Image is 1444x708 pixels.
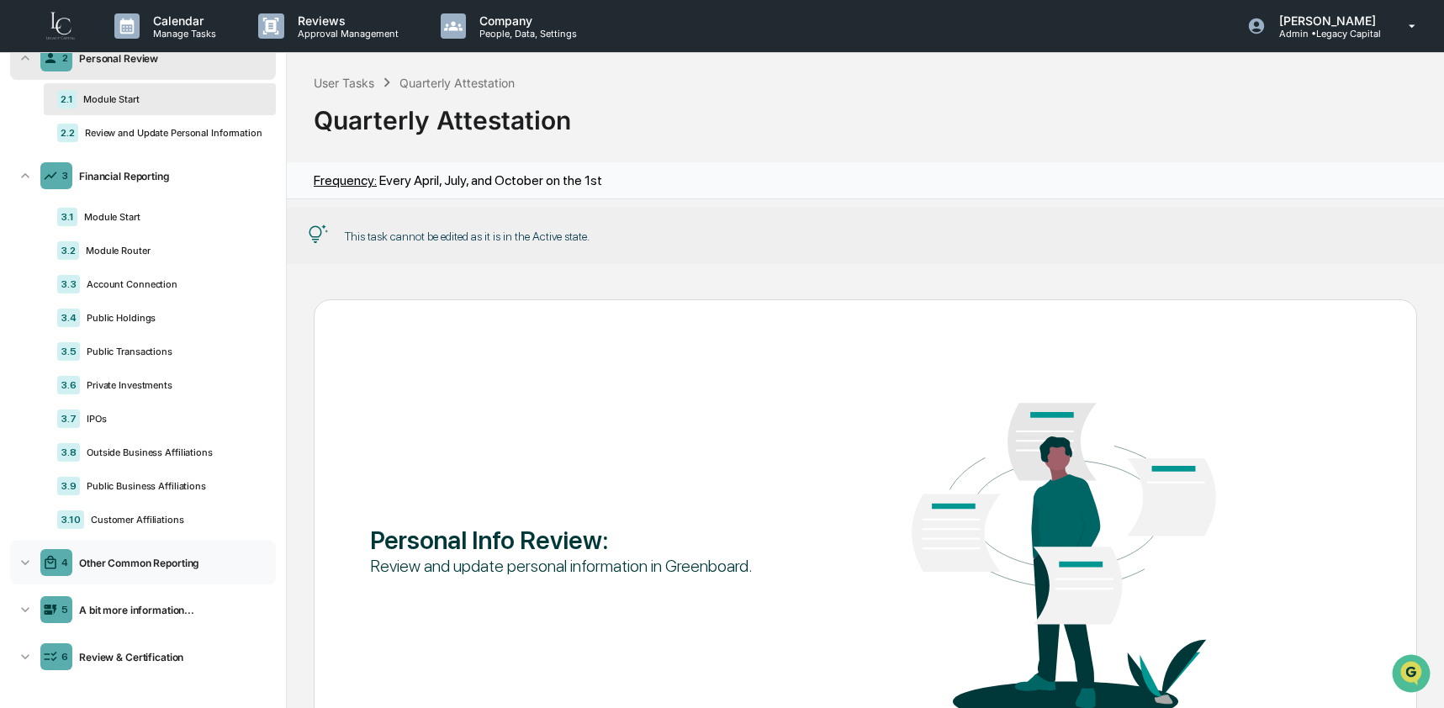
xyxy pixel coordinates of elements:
[57,124,78,142] div: 2.2
[80,278,262,290] div: Account Connection
[1266,13,1384,28] p: [PERSON_NAME]
[314,76,374,90] div: User Tasks
[10,205,115,235] a: 🖐️Preclearance
[57,309,80,327] div: 3.4
[61,651,68,663] div: 6
[61,170,68,182] div: 3
[57,145,213,159] div: We're available if you need us!
[345,230,590,243] div: This task cannot be edited as it is in the Active state.
[72,557,269,569] div: Other Common Reporting
[284,13,407,28] p: Reviews
[80,446,262,458] div: Outside Business Affiliations
[17,246,30,259] div: 🔎
[466,28,585,40] p: People, Data, Settings
[314,172,602,188] div: Every April, July, and October on the 1st
[57,208,77,226] div: 3.1
[314,172,377,188] span: Frequency:
[370,525,767,555] div: Personal Info Review :
[284,28,407,40] p: Approval Management
[399,76,515,90] div: Quarterly Attestation
[72,651,269,663] div: Review & Certification
[57,409,80,428] div: 3.7
[140,28,225,40] p: Manage Tasks
[466,13,585,28] p: Company
[62,52,68,64] div: 2
[140,13,225,28] p: Calendar
[308,225,328,245] img: Tip
[1266,28,1384,40] p: Admin • Legacy Capital
[115,205,215,235] a: 🗄️Attestations
[57,275,80,293] div: 3.3
[57,241,79,260] div: 3.2
[139,212,209,229] span: Attestations
[79,245,262,256] div: Module Router
[34,212,108,229] span: Preclearance
[17,129,47,159] img: 1746055101610-c473b297-6a78-478c-a979-82029cc54cd1
[57,376,80,394] div: 3.6
[77,211,262,223] div: Module Start
[72,170,269,182] div: Financial Reporting
[40,10,81,42] img: logo
[77,93,262,105] div: Module Start
[17,35,306,62] p: How can we help?
[80,480,262,492] div: Public Business Affiliations
[10,237,113,267] a: 🔎Data Lookup
[370,555,767,577] div: Review and update personal information in Greenboard.
[57,443,80,462] div: 3.8
[80,346,262,357] div: Public Transactions
[57,129,276,145] div: Start new chat
[72,52,269,65] div: Personal Review
[167,285,204,298] span: Pylon
[34,244,106,261] span: Data Lookup
[78,127,262,139] div: Review and Update Personal Information
[80,312,262,324] div: Public Holdings
[72,604,269,616] div: A bit more information...
[1390,653,1436,698] iframe: Open customer support
[84,514,262,526] div: Customer Affiliations
[57,342,80,361] div: 3.5
[80,413,262,425] div: IPOs
[122,214,135,227] div: 🗄️
[57,510,84,529] div: 3.10
[61,557,68,568] div: 4
[80,379,262,391] div: Private Investments
[119,284,204,298] a: Powered byPylon
[314,92,1417,135] div: Quarterly Attestation
[57,477,80,495] div: 3.9
[286,134,306,154] button: Start new chat
[17,214,30,227] div: 🖐️
[57,90,77,108] div: 2.1
[61,604,68,616] div: 5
